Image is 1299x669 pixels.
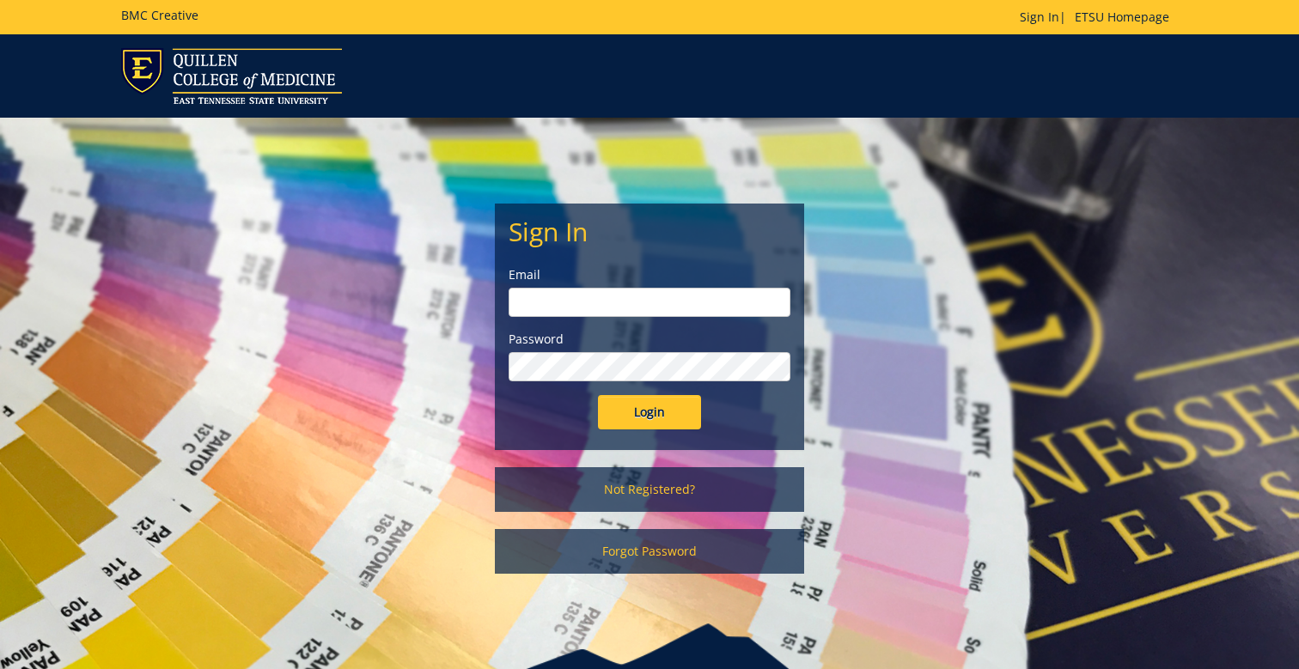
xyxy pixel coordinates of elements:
a: ETSU Homepage [1066,9,1178,25]
a: Not Registered? [495,467,804,512]
a: Forgot Password [495,529,804,574]
label: Password [509,331,790,348]
p: | [1020,9,1178,26]
a: Sign In [1020,9,1059,25]
img: ETSU logo [121,48,342,104]
label: Email [509,266,790,283]
input: Login [598,395,701,429]
h2: Sign In [509,217,790,246]
h5: BMC Creative [121,9,198,21]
